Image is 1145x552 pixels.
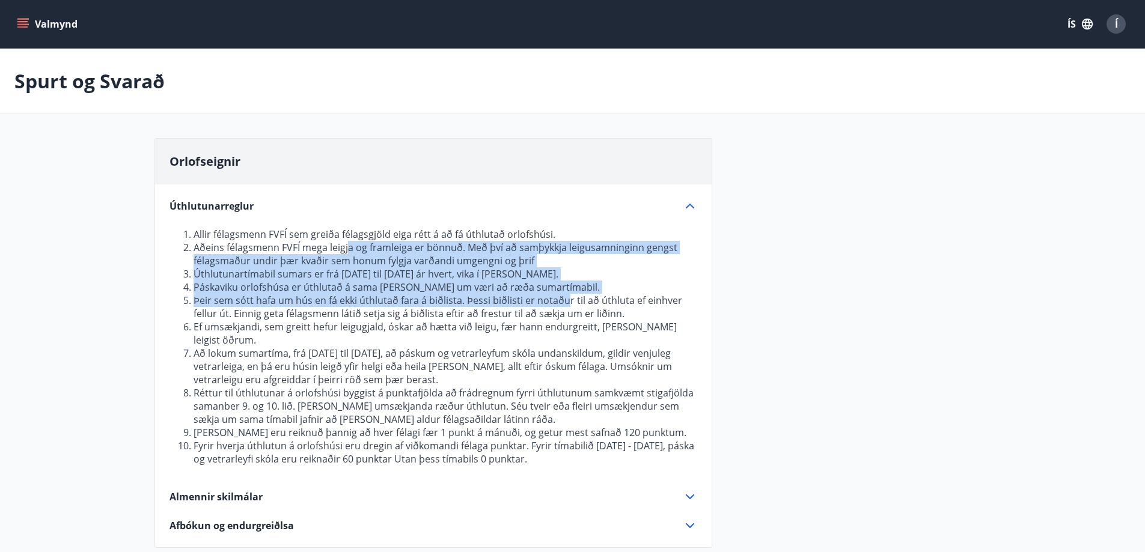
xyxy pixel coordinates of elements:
[169,153,240,169] span: Orlofseignir
[194,241,697,267] li: Aðeins félagsmenn FVFÍ mega leigja og framleiga er bönnuð. Með því að samþykkja leigusamninginn g...
[14,68,165,94] p: Spurt og Svarað
[194,281,697,294] li: Páskaviku orlofshúsa er úthlutað á sama [PERSON_NAME] um væri að ræða sumartímabil.
[169,490,263,503] span: Almennir skilmálar
[194,347,697,386] li: Að lokum sumartíma, frá [DATE] til [DATE], að páskum og vetrarleyfum skóla undanskildum, gildir v...
[194,386,697,426] li: Réttur til úthlutunar á orlofshúsi byggist á punktafjölda að frádregnum fyrri úthlutunum samkvæmt...
[194,294,697,320] li: Þeir sem sótt hafa um hús en fá ekki úthlutað fara á biðlista. Þessi biðlisti er notaður til að ú...
[1115,17,1118,31] span: Í
[194,320,697,347] li: Ef umsækjandi, sem greitt hefur leigugjald, óskar að hætta við leigu, fær hann endurgreitt, [PERS...
[169,199,697,213] div: Úthlutunarreglur
[194,267,697,281] li: Úthlutunartímabil sumars er frá [DATE] til [DATE] ár hvert, vika í [PERSON_NAME].
[14,13,82,35] button: menu
[169,490,697,504] div: Almennir skilmálar
[194,439,697,466] li: Fyrir hverja úthlutun á orlofshúsi eru dregin af viðkomandi félaga punktar. Fyrir tímabilið [DATE...
[194,426,697,439] li: [PERSON_NAME] eru reiknuð þannig að hver félagi fær 1 punkt á mánuði, og getur mest safnað 120 pu...
[169,519,294,532] span: Afbókun og endurgreiðlsa
[169,213,697,466] div: Úthlutunarreglur
[194,228,697,241] li: Allir félagsmenn FVFÍ sem greiða félagsgjöld eiga rétt á að fá úthlutað orlofshúsi.
[1061,13,1099,35] button: ÍS
[169,199,254,213] span: Úthlutunarreglur
[1102,10,1131,38] button: Í
[169,518,697,533] div: Afbókun og endurgreiðlsa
